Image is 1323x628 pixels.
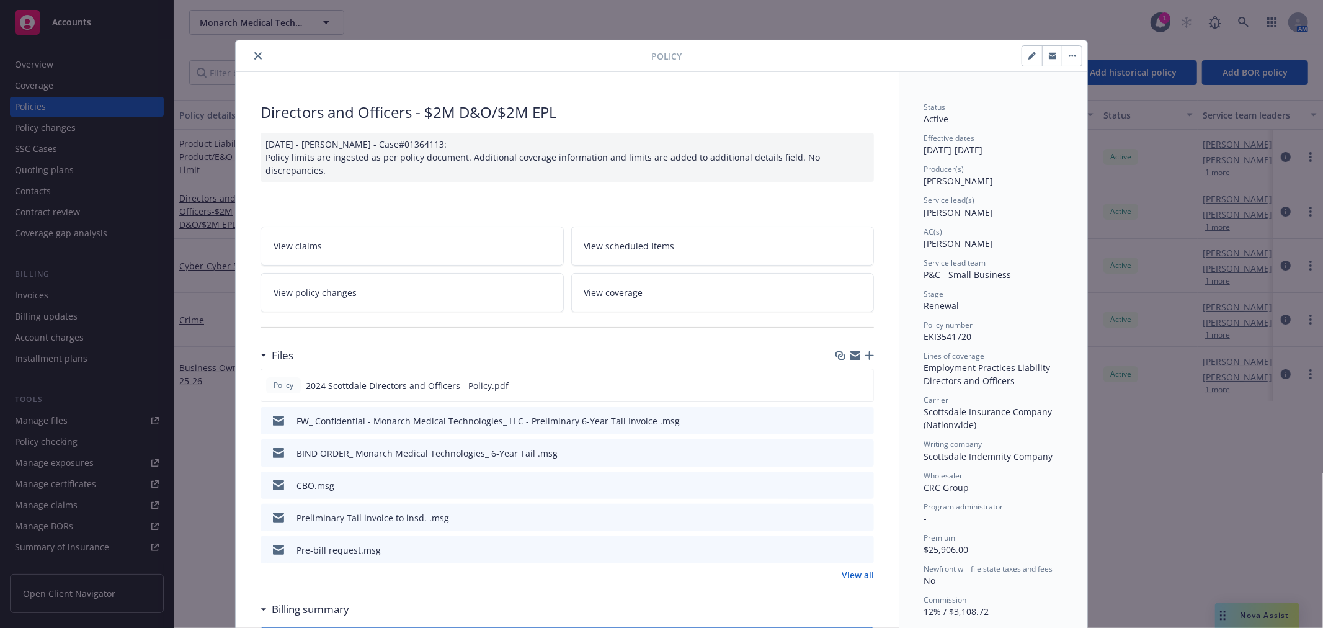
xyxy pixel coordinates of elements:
[261,133,874,182] div: [DATE] - [PERSON_NAME] - Case#01364113: Policy limits are ingested as per policy document. Additi...
[261,273,564,312] a: View policy changes
[858,511,869,524] button: preview file
[924,482,969,493] span: CRC Group
[838,511,848,524] button: download file
[924,320,973,330] span: Policy number
[924,594,966,605] span: Commission
[924,258,986,268] span: Service lead team
[858,479,869,492] button: preview file
[261,102,874,123] div: Directors and Officers - $2M D&O/$2M EPL
[272,601,349,617] h3: Billing summary
[306,379,509,392] span: 2024 Scottdale Directors and Officers - Policy.pdf
[924,606,989,617] span: 12% / $3,108.72
[571,227,875,266] a: View scheduled items
[924,269,1011,280] span: P&C - Small Business
[924,374,1062,387] div: Directors and Officers
[272,348,293,364] h3: Files
[274,286,357,299] span: View policy changes
[858,447,869,460] button: preview file
[924,238,993,249] span: [PERSON_NAME]
[924,133,1062,156] div: [DATE] - [DATE]
[858,544,869,557] button: preview file
[584,286,643,299] span: View coverage
[274,240,322,253] span: View claims
[842,568,874,581] a: View all
[261,227,564,266] a: View claims
[924,207,993,218] span: [PERSON_NAME]
[651,50,682,63] span: Policy
[924,351,984,361] span: Lines of coverage
[924,395,948,405] span: Carrier
[924,439,982,449] span: Writing company
[924,175,993,187] span: [PERSON_NAME]
[924,300,959,312] span: Renewal
[924,513,927,524] span: -
[924,133,974,143] span: Effective dates
[858,415,869,428] button: preview file
[924,501,1003,512] span: Program administrator
[261,348,293,364] div: Files
[251,48,265,63] button: close
[296,544,381,557] div: Pre-bill request.msg
[857,379,868,392] button: preview file
[924,532,955,543] span: Premium
[924,563,1053,574] span: Newfront will file state taxes and fees
[838,479,848,492] button: download file
[924,361,1062,374] div: Employment Practices Liability
[924,102,945,112] span: Status
[924,451,1053,462] span: Scottsdale Indemnity Company
[296,511,449,524] div: Preliminary Tail invoice to insd. .msg
[296,415,680,428] div: FW_ Confidential - Monarch Medical Technologies_ LLC - Preliminary 6-Year Tail Invoice .msg
[924,470,963,481] span: Wholesaler
[271,380,296,391] span: Policy
[924,289,943,299] span: Stage
[924,575,935,586] span: No
[924,544,968,555] span: $25,906.00
[296,447,558,460] div: BIND ORDER_ Monarch Medical Technologies_ 6-Year Tail .msg
[924,195,974,205] span: Service lead(s)
[924,113,948,125] span: Active
[837,379,847,392] button: download file
[924,406,1054,431] span: Scottsdale Insurance Company (Nationwide)
[296,479,334,492] div: CBO.msg
[924,164,964,174] span: Producer(s)
[261,601,349,617] div: Billing summary
[838,544,848,557] button: download file
[571,273,875,312] a: View coverage
[924,331,971,343] span: EKI3541720
[838,447,848,460] button: download file
[584,240,675,253] span: View scheduled items
[838,415,848,428] button: download file
[924,227,942,237] span: AC(s)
